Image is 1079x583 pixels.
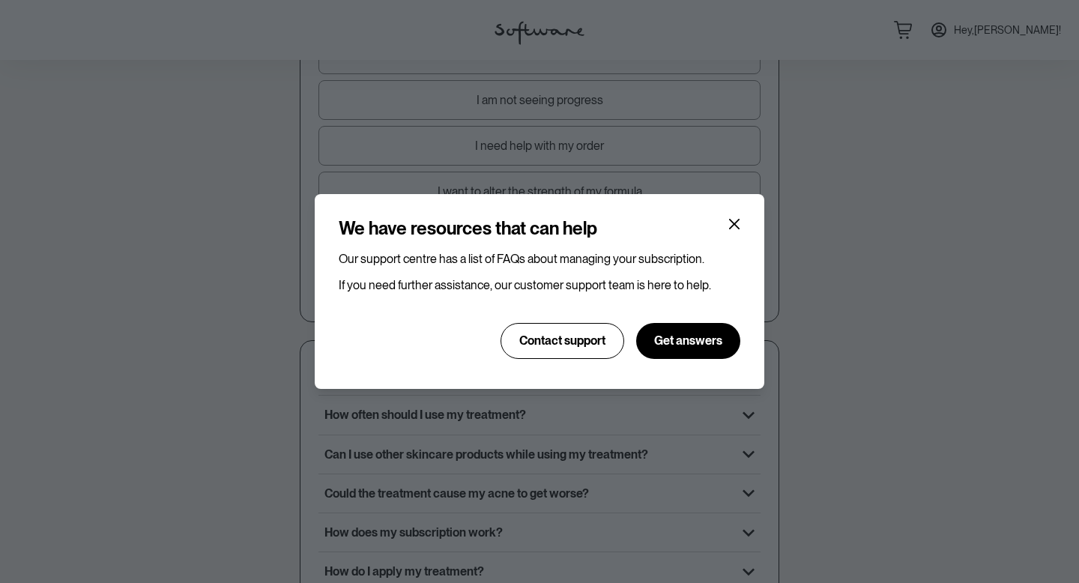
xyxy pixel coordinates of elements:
button: Close [722,212,746,236]
h4: We have resources that can help [339,218,597,240]
span: Contact support [519,333,605,348]
p: Our support centre has a list of FAQs about managing your subscription. [339,252,740,266]
button: Contact support [501,323,624,359]
button: Get answers [636,323,740,359]
p: If you need further assistance, our customer support team is here to help. [339,278,740,292]
span: Get answers [654,333,722,348]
